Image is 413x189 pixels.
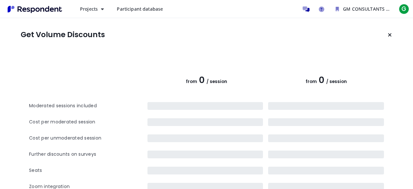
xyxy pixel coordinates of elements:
[29,114,147,130] th: Cost per moderated session
[5,4,65,15] img: Respondent
[343,6,398,12] span: GM CONSULTANTS Team
[21,30,105,39] h1: Get Volume Discounts
[29,98,147,114] th: Moderated sessions included
[319,74,324,86] span: 0
[315,3,328,16] a: Help and support
[383,28,396,41] button: Keep current plan
[206,79,227,85] span: / session
[399,4,409,14] span: G
[112,3,168,15] a: Participant database
[398,3,410,15] button: G
[80,6,98,12] span: Projects
[199,74,205,86] span: 0
[75,3,109,15] button: Projects
[299,3,312,16] a: Message participants
[29,146,147,163] th: Further discounts on surveys
[29,130,147,146] th: Cost per unmoderated session
[326,79,347,85] span: / session
[186,79,197,85] span: from
[117,6,163,12] span: Participant database
[306,79,317,85] span: from
[29,163,147,179] th: Seats
[330,3,395,15] button: GM CONSULTANTS Team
